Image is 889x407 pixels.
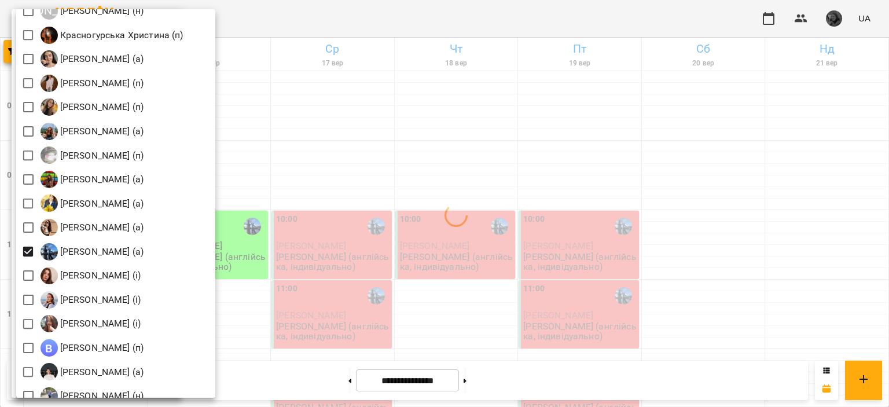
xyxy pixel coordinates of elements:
div: Мірошніченко Вікторія Сергіївна (н) [41,387,144,405]
a: К [PERSON_NAME] (п) [41,98,144,116]
a: М [PERSON_NAME] (а) [41,363,144,380]
a: Л [PERSON_NAME] (а) [41,171,144,188]
p: [PERSON_NAME] (а) [58,173,144,186]
a: Л [PERSON_NAME] (п) [41,146,144,164]
img: К [41,50,58,68]
img: М [41,267,58,284]
p: [PERSON_NAME] (н) [58,389,144,403]
p: [PERSON_NAME] (а) [58,124,144,138]
img: М [41,339,58,357]
img: К [41,98,58,116]
p: [PERSON_NAME] (і) [58,293,141,307]
a: М [PERSON_NAME] (н) [41,387,144,405]
img: Л [41,171,58,188]
a: М [PERSON_NAME] (а) [41,219,144,236]
a: Л [PERSON_NAME] (а) [41,195,144,212]
p: [PERSON_NAME] (і) [58,317,141,331]
img: Л [41,123,58,140]
p: [PERSON_NAME] (п) [58,76,144,90]
div: [PERSON_NAME] [41,2,58,20]
img: М [41,387,58,405]
div: Малярська Христина Борисівна (а) [41,219,144,236]
div: Мельник Надія (і) [41,291,141,309]
div: Куплевацька Олександра Іванівна (п) [41,98,144,116]
div: Лебеденко Катерина (а) [41,123,144,140]
p: [PERSON_NAME] (а) [58,365,144,379]
div: Лілія Савинська (а) [41,195,144,212]
a: К [PERSON_NAME] (п) [41,75,144,92]
img: Л [41,146,58,164]
div: Красногурська Христина (п) [41,27,183,44]
a: М [PERSON_NAME] (і) [41,315,141,332]
div: Кузімчак Наталія Олегівна (п) [41,75,144,92]
img: М [41,243,58,261]
div: Михайлик Альона Михайлівна (і) [41,315,141,332]
div: Матюк Маргарита (і) [41,267,141,284]
a: М [PERSON_NAME] (а) [41,243,144,261]
p: [PERSON_NAME] (а) [58,221,144,234]
a: М [PERSON_NAME] (п) [41,339,144,357]
img: М [41,315,58,332]
p: [PERSON_NAME] (а) [58,197,144,211]
p: Красногурська Христина (п) [58,28,183,42]
p: [PERSON_NAME] (н) [58,4,144,18]
div: Корнієць Анна (н) [41,2,144,20]
a: К Красногурська Христина (п) [41,27,183,44]
p: [PERSON_NAME] (п) [58,341,144,355]
img: М [41,291,58,309]
img: М [41,363,58,380]
a: [PERSON_NAME] [PERSON_NAME] (н) [41,2,144,20]
div: Мірошник Михайло Павлович (а) [41,363,144,380]
a: М [PERSON_NAME] (і) [41,291,141,309]
div: Левицька Софія Сергіївна (п) [41,146,144,164]
a: М [PERSON_NAME] (і) [41,267,141,284]
p: [PERSON_NAME] (і) [58,269,141,283]
a: Л [PERSON_NAME] (а) [41,123,144,140]
p: [PERSON_NAME] (п) [58,100,144,114]
div: Логвіненко Оксана Віталіївна (а) [41,171,144,188]
img: М [41,219,58,236]
img: К [41,27,58,44]
a: К [PERSON_NAME] (а) [41,50,144,68]
div: Крикун Анна (а) [41,50,144,68]
img: Л [41,195,58,212]
img: К [41,75,58,92]
p: [PERSON_NAME] (а) [58,245,144,259]
p: [PERSON_NAME] (а) [58,52,144,66]
p: [PERSON_NAME] (п) [58,149,144,163]
div: Михайлюк Владислав Віталійович (п) [41,339,144,357]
